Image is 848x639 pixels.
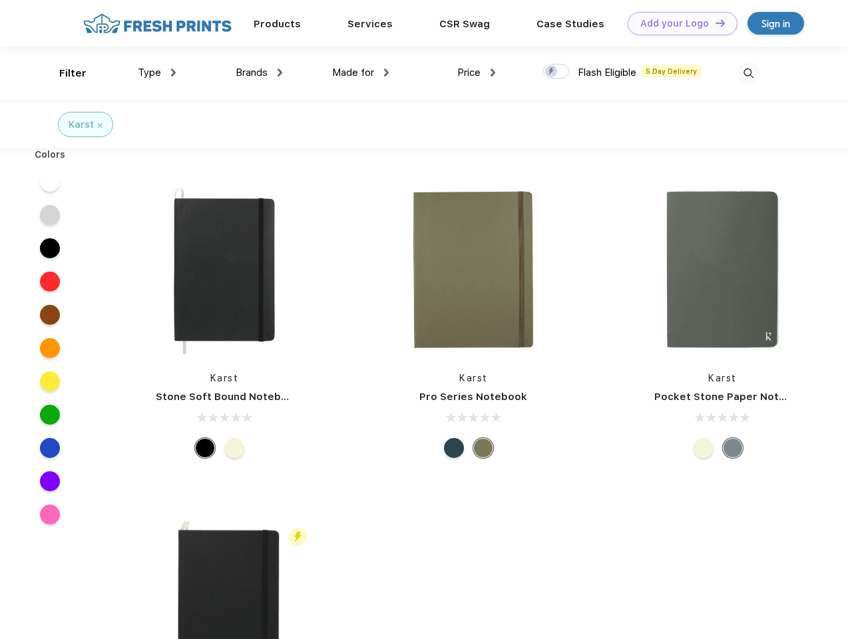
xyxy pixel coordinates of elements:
div: Beige [224,438,244,458]
span: Made for [332,67,374,79]
div: Colors [25,148,76,162]
img: filter_cancel.svg [98,123,103,128]
a: CSR Swag [439,18,490,30]
div: Add your Logo [640,18,709,29]
img: DT [716,19,725,27]
img: func=resize&h=266 [634,181,811,358]
a: Sign in [747,12,804,35]
div: Karst [69,118,94,132]
img: dropdown.png [278,69,282,77]
a: Karst [459,373,488,383]
img: fo%20logo%202.webp [79,12,236,35]
div: Olive [473,438,493,458]
span: Brands [236,67,268,79]
div: Beige [694,438,714,458]
a: Karst [708,373,737,383]
img: dropdown.png [384,69,389,77]
a: Services [347,18,393,30]
a: Pocket Stone Paper Notebook [654,391,811,403]
a: Products [254,18,301,30]
img: dropdown.png [491,69,495,77]
img: desktop_search.svg [738,63,759,85]
div: Black [195,438,215,458]
img: func=resize&h=266 [385,181,562,358]
div: Filter [59,66,87,81]
a: Stone Soft Bound Notebook [156,391,300,403]
div: Navy [444,438,464,458]
img: func=resize&h=266 [136,181,313,358]
span: Flash Eligible [578,67,636,79]
span: Type [138,67,161,79]
div: Sign in [761,16,790,31]
div: Gray [723,438,743,458]
img: flash_active_toggle.svg [289,528,307,546]
a: Pro Series Notebook [419,391,527,403]
a: Karst [210,373,239,383]
span: Price [457,67,481,79]
span: 5 Day Delivery [642,65,701,77]
img: dropdown.png [171,69,176,77]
